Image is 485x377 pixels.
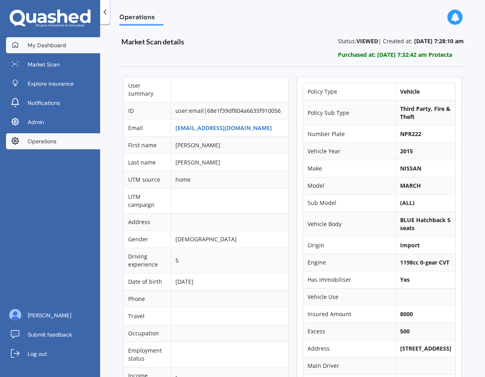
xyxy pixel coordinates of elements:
td: Occupation [124,325,171,342]
td: Phone [124,290,171,307]
td: First name [124,136,171,154]
a: [PERSON_NAME] [6,307,100,323]
td: Address [303,340,396,357]
td: Employment status [124,342,171,367]
td: ID [124,102,171,119]
td: Origin [303,237,396,254]
td: Policy Sub Type [303,100,396,125]
b: Import [400,241,420,249]
a: Market Scan [6,56,100,72]
span: Operations [28,137,56,145]
td: UTM source [124,171,171,188]
span: Submit feedback [28,331,72,339]
td: Make [303,160,396,177]
td: Policy Type [303,83,396,100]
td: home [171,171,288,188]
span: Log out [28,350,47,358]
b: (ALL) [400,199,415,207]
td: Last name [124,154,171,171]
b: Vehicle [400,88,420,95]
a: Operations [6,133,100,149]
td: Model [303,177,396,194]
a: My Dashboard [6,37,100,53]
b: NPR222 [400,130,421,138]
b: NISSAN [400,164,421,172]
b: Yes [400,276,410,283]
td: Vehicle Body [303,211,396,237]
b: 2015 [400,147,413,155]
td: Excess [303,323,396,340]
b: Purchased at: [DATE] 7:32:42 am Protecta [338,51,452,58]
td: [PERSON_NAME] [171,154,288,171]
td: [PERSON_NAME] [171,136,288,154]
b: [STREET_ADDRESS] [400,345,451,352]
p: Status: | Created at: [338,37,464,45]
td: Engine [303,254,396,271]
td: Driving experience [124,248,171,273]
td: Travel [124,307,171,325]
span: Explore insurance [28,80,74,88]
a: Explore insurance [6,76,100,92]
td: Date of birth [124,273,171,290]
span: My Dashboard [28,41,66,49]
span: Operations [119,13,163,24]
img: ALV-UjU6YHOUIM1AGx_4vxbOkaOq-1eqc8a3URkVIJkc_iWYmQ98kTe7fc9QMVOBV43MoXmOPfWPN7JjnmUwLuIGKVePaQgPQ... [9,309,21,321]
a: Admin [6,114,100,130]
b: 1198cc 0-gear CVT [400,259,449,266]
td: UTM campaign [124,188,171,213]
b: [DATE] 7:28:10 am [414,37,464,45]
span: [PERSON_NAME] [28,311,71,319]
b: MARCH [400,182,421,189]
td: user:email|68e1f39df804a6635f910056 [171,102,288,119]
a: Notifications [6,95,100,111]
td: Sub Model [303,194,396,211]
span: Admin [28,118,44,126]
td: 5 [171,248,288,273]
td: Email [124,119,171,136]
td: Gender [124,231,171,248]
h3: Market Scan details [121,37,259,46]
b: 500 [400,327,410,335]
td: [DATE] [171,273,288,290]
td: Number Plate [303,125,396,142]
td: Main Driver [303,357,396,374]
b: BLUE Hatchback 5 seats [400,216,451,232]
span: Market Scan [28,60,60,68]
a: [EMAIL_ADDRESS][DOMAIN_NAME] [175,124,272,132]
td: Vehicle Use [303,288,396,305]
td: Insured Amount [303,305,396,323]
td: Vehicle Year [303,142,396,160]
b: Third Party, Fire & Theft [400,105,451,120]
b: 8000 [400,310,413,318]
td: User summary [124,77,171,102]
a: Log out [6,346,100,362]
td: [DEMOGRAPHIC_DATA] [171,231,288,248]
b: VIEWED [356,37,378,45]
td: Has Immobiliser [303,271,396,288]
td: Address [124,213,171,231]
a: Submit feedback [6,327,100,343]
span: Notifications [28,99,60,107]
